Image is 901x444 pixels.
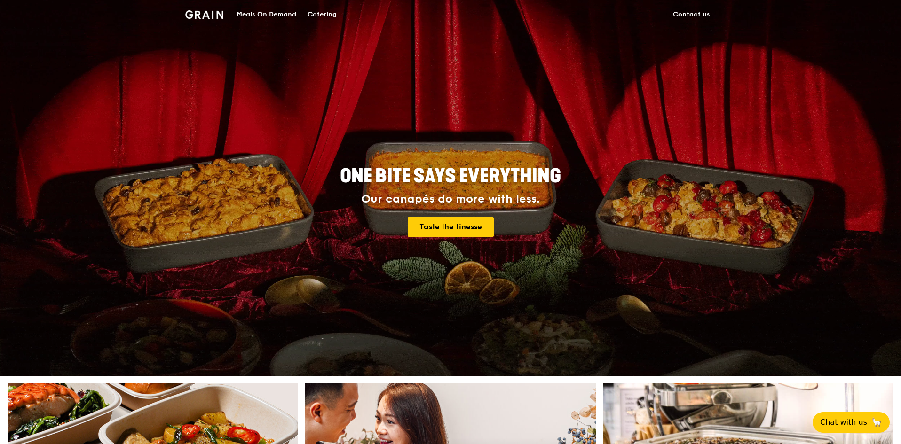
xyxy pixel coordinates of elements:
a: Taste the finesse [408,217,494,237]
button: Chat with us🦙 [813,412,890,433]
span: Chat with us [820,417,867,428]
span: ONE BITE SAYS EVERYTHING [340,165,561,187]
span: 🦙 [871,417,882,428]
div: Our canapés do more with less. [281,193,620,206]
a: Catering [302,0,342,29]
div: Meals On Demand [237,0,296,29]
a: Contact us [667,0,716,29]
div: Catering [308,0,337,29]
img: Grain [185,10,223,19]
